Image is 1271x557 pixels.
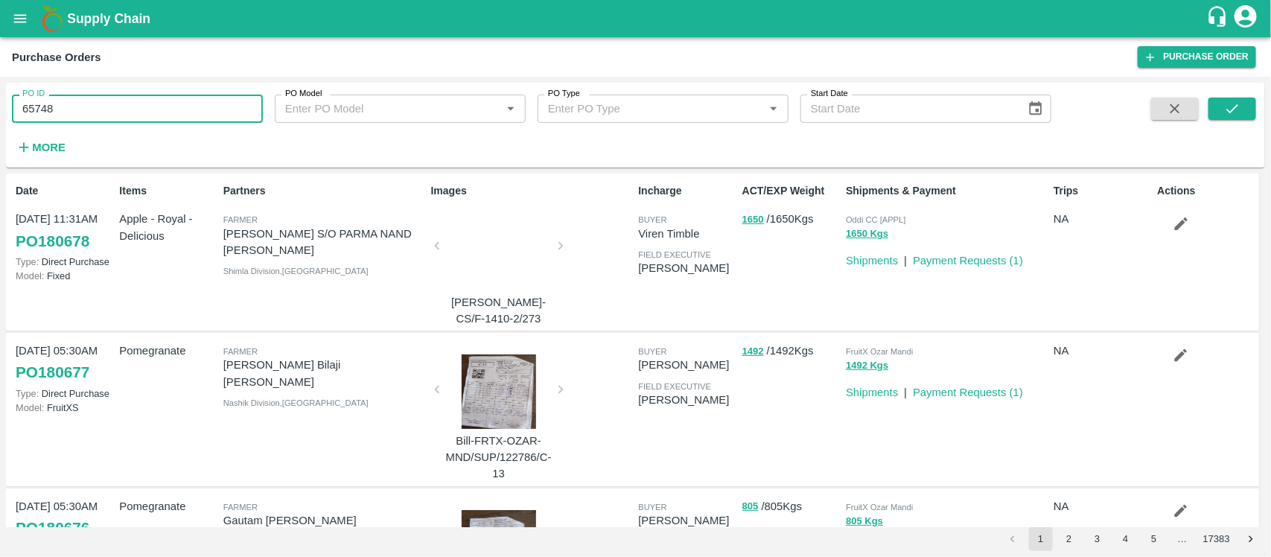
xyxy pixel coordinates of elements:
span: buyer [638,503,666,512]
span: buyer [638,347,666,356]
button: page 1 [1029,527,1053,551]
button: Go to next page [1239,527,1263,551]
button: Go to page 2 [1057,527,1081,551]
a: Supply Chain [67,8,1206,29]
span: Shimla Division , [GEOGRAPHIC_DATA] [223,267,369,276]
button: Choose date [1022,95,1050,123]
p: Direct Purchase [16,255,113,269]
p: Bill-FRTX-OZAR-MND/SUP/122786/C-13 [443,433,555,483]
button: Go to page 5 [1142,527,1166,551]
span: Model: [16,402,44,413]
p: Gautam [PERSON_NAME] [223,512,425,529]
div: | [898,246,907,269]
span: Model: [16,270,44,281]
p: Viren Timble [638,226,736,242]
a: PO180677 [16,359,89,386]
p: Partners [223,183,425,199]
div: account of current user [1232,3,1259,34]
input: Enter PO Model [279,99,477,118]
p: Direct Purchase [16,386,113,401]
span: Nashik Division , [GEOGRAPHIC_DATA] [223,398,369,407]
p: Trips [1054,183,1151,199]
p: Apple - Royal - Delicious [119,211,217,244]
span: field executive [638,250,711,259]
a: Payment Requests (1) [913,386,1023,398]
strong: More [32,141,66,153]
p: Actions [1158,183,1255,199]
p: [PERSON_NAME] S/O PARMA NAND [PERSON_NAME] [223,226,425,259]
p: Date [16,183,113,199]
p: [PERSON_NAME] [638,260,736,276]
button: 1492 Kgs [846,357,888,375]
p: Items [119,183,217,199]
a: Shipments [846,386,898,398]
p: [PERSON_NAME] [638,357,736,373]
p: [PERSON_NAME] [638,392,736,408]
p: NA [1054,498,1151,515]
span: FruitX Ozar Mandi [846,347,913,356]
label: PO ID [22,88,45,100]
p: [DATE] 05:30AM [16,498,113,515]
span: Farmer [223,503,258,512]
a: PO180676 [16,515,89,541]
p: Images [431,183,633,199]
p: Shipments & Payment [846,183,1048,199]
button: More [12,135,69,160]
span: FruitX Ozar Mandi [846,503,913,512]
button: 805 [742,498,759,515]
p: NA [1054,343,1151,359]
div: customer-support [1206,5,1232,32]
button: Go to page 4 [1114,527,1138,551]
span: Oddi CC [APPL] [846,215,905,224]
span: field executive [638,382,711,391]
button: Open [764,99,783,118]
span: Farmer [223,347,258,356]
p: / 1492 Kgs [742,343,840,360]
input: Enter PO ID [12,95,263,123]
button: 1650 Kgs [846,226,888,243]
button: 805 Kgs [846,513,883,530]
p: NA [1054,211,1151,227]
span: Type: [16,388,39,399]
div: Purchase Orders [12,48,101,67]
p: [DATE] 05:30AM [16,343,113,359]
p: Pomegranate [119,498,217,515]
a: Purchase Order [1138,46,1256,68]
p: Incharge [638,183,736,199]
p: [PERSON_NAME] [638,512,736,529]
input: Enter PO Type [542,99,740,118]
button: Go to page 17383 [1199,527,1235,551]
input: Start Date [800,95,1016,123]
button: open drawer [3,1,37,36]
button: Open [501,99,520,118]
button: Go to page 3 [1086,527,1109,551]
div: … [1170,532,1194,547]
label: Start Date [811,88,848,100]
a: PO180678 [16,228,89,255]
button: 1492 [742,343,764,360]
span: Farmer [223,215,258,224]
label: PO Type [548,88,580,100]
p: FruitXS [16,401,113,415]
button: 1650 [742,211,764,229]
p: Fixed [16,269,113,283]
p: ACT/EXP Weight [742,183,840,199]
p: / 805 Kgs [742,498,840,515]
p: [PERSON_NAME] Bilaji [PERSON_NAME] [223,357,425,390]
nav: pagination navigation [998,527,1265,551]
span: buyer [638,215,666,224]
span: Type: [16,256,39,267]
a: Payment Requests (1) [913,255,1023,267]
p: [PERSON_NAME]-CS/F-1410-2/273 [443,294,555,328]
b: Supply Chain [67,11,150,26]
a: Shipments [846,255,898,267]
div: | [898,378,907,401]
p: [DATE] 11:31AM [16,211,113,227]
p: / 1650 Kgs [742,211,840,228]
p: Pomegranate [119,343,217,359]
img: logo [37,4,67,34]
label: PO Model [285,88,322,100]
